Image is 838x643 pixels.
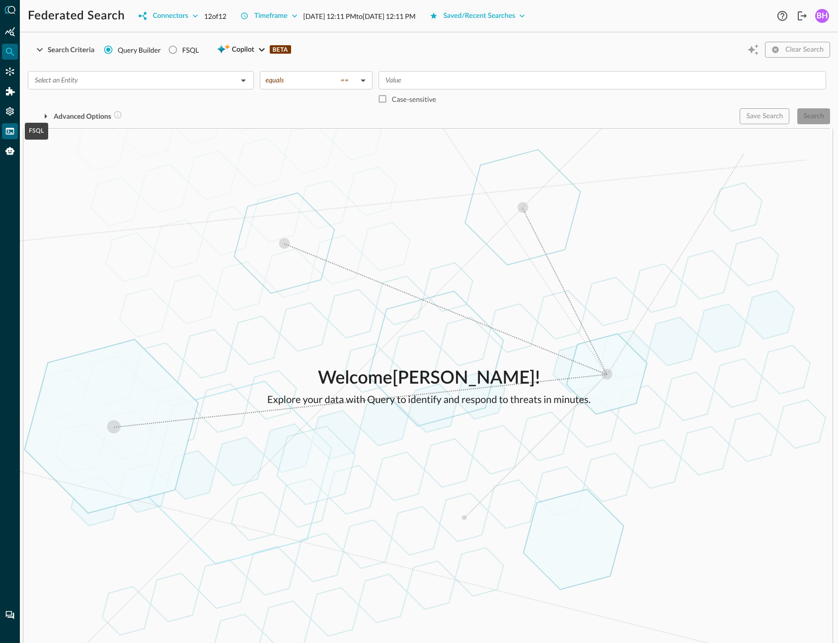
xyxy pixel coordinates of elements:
[28,8,125,24] h1: Federated Search
[2,143,18,159] div: Query Agent
[236,74,250,87] button: Open
[424,8,532,24] button: Saved/Recent Searches
[133,8,204,24] button: Connectors
[270,45,291,54] p: BETA
[266,76,357,84] div: equals
[2,607,18,623] div: Chat
[392,94,436,104] p: Case-sensitive
[28,108,128,124] button: Advanced Options
[28,42,100,58] button: Search Criteria
[267,392,591,407] p: Explore your data with Query to identify and respond to threats in minutes.
[815,9,829,23] div: BH
[232,44,254,56] span: Copilot
[2,123,18,139] div: FSQL
[267,365,591,392] p: Welcome [PERSON_NAME] !
[152,10,188,22] div: Connectors
[54,110,122,123] div: Advanced Options
[444,10,516,22] div: Saved/Recent Searches
[48,44,94,56] div: Search Criteria
[204,11,227,21] p: 12 of 12
[25,123,48,140] div: FSQL
[2,44,18,60] div: Federated Search
[381,74,822,86] input: Value
[2,83,18,99] div: Addons
[266,76,284,84] span: equals
[774,8,790,24] button: Help
[341,76,349,84] span: ==
[31,74,234,86] input: Select an Entity
[182,45,199,55] div: FSQL
[2,103,18,119] div: Settings
[234,8,304,24] button: Timeframe
[304,11,416,21] p: [DATE] 12:11 PM to [DATE] 12:11 PM
[211,42,297,58] button: CopilotBETA
[254,10,288,22] div: Timeframe
[794,8,810,24] button: Logout
[118,45,161,55] span: Query Builder
[2,64,18,80] div: Connectors
[2,24,18,40] div: Summary Insights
